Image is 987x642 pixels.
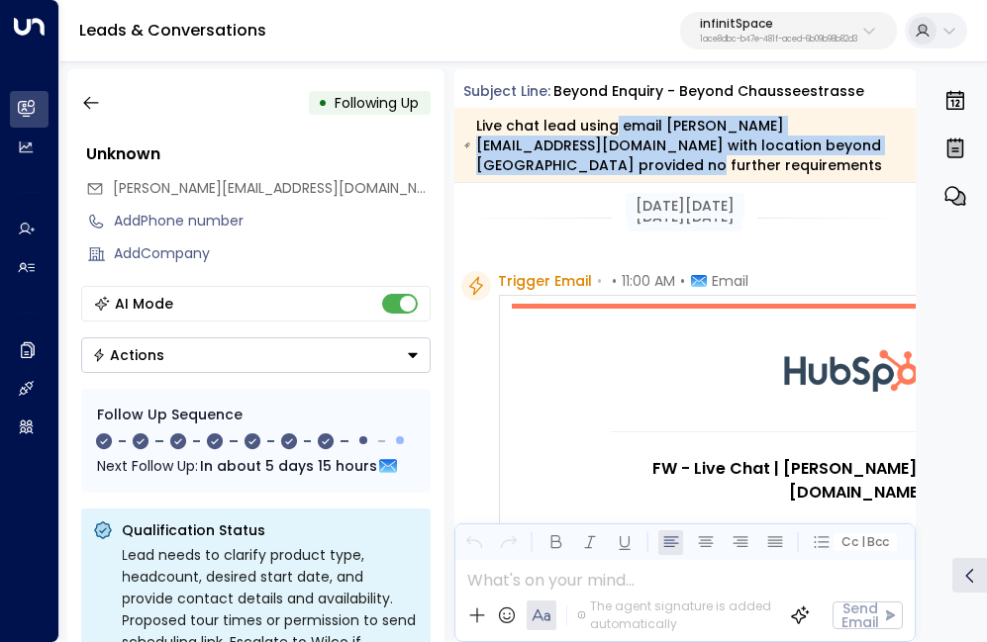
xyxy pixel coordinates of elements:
[81,337,431,373] button: Actions
[841,535,889,549] span: Cc Bcc
[713,271,749,291] span: Email
[464,116,905,175] div: Live chat lead using email [PERSON_NAME][EMAIL_ADDRESS][DOMAIN_NAME] with location beyond [GEOGRA...
[681,271,686,291] span: •
[461,530,486,555] button: Undo
[700,36,857,44] p: 1ace8dbc-b47e-481f-aced-6b09b98b82d3
[553,81,864,102] div: beyond enquiry - beyond Chausseestrasse
[336,93,420,113] span: Following Up
[79,19,266,42] a: Leads & Conversations
[81,337,431,373] div: Button group with a nested menu
[700,18,857,30] p: infinitSpace
[200,455,377,477] span: In about 5 days 15 hours
[626,193,744,219] div: [DATE][DATE]
[115,243,431,264] div: AddCompany
[92,346,165,364] div: Actions
[860,535,864,549] span: |
[598,271,603,291] span: •
[116,294,174,314] div: AI Mode
[577,597,774,633] div: The agent signature is added automatically
[784,309,933,431] img: HubSpot
[87,142,431,166] div: Unknown
[464,81,551,101] span: Subject Line:
[496,530,521,555] button: Redo
[680,12,897,49] button: infinitSpace1ace8dbc-b47e-481f-aced-6b09b98b82d3
[114,178,451,198] span: [PERSON_NAME][EMAIL_ADDRESS][DOMAIN_NAME]
[115,211,431,231] div: AddPhone number
[97,455,415,477] div: Next Follow Up:
[319,85,329,121] div: •
[123,520,419,540] p: Qualification Status
[623,271,676,291] span: 11:00 AM
[97,405,415,425] div: Follow Up Sequence
[834,533,897,552] button: Cc|Bcc
[114,178,431,199] span: dalal-saud@hotmail.com
[499,271,593,291] span: Trigger Email
[613,271,618,291] span: •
